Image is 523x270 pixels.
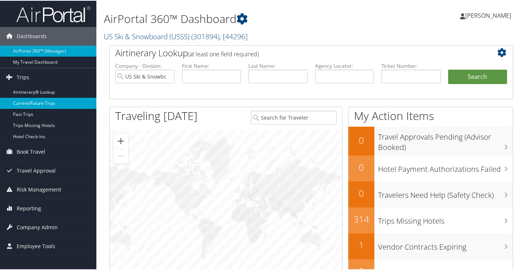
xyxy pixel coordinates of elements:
[17,199,41,217] span: Reporting
[378,127,513,152] h3: Travel Approvals Pending (Advisor Booked)
[104,10,380,26] h1: AirPortal 360™ Dashboard
[381,61,441,69] label: Ticket Number:
[251,110,337,124] input: Search for Traveler
[378,237,513,251] h3: Vendor Contracts Expiring
[17,67,29,86] span: Trips
[115,61,175,69] label: Company - Division:
[113,148,128,163] button: Zoom out
[17,142,45,160] span: Book Travel
[348,233,513,259] a: 1Vendor Contracts Expiring
[315,61,374,69] label: Agency Locator:
[448,69,507,84] button: Search
[248,61,308,69] label: Last Name:
[17,161,56,179] span: Travel Approval
[348,155,513,181] a: 0Hotel Payment Authorizations Failed
[465,11,511,19] span: [PERSON_NAME]
[378,211,513,226] h3: Trips Missing Hotels
[115,46,473,59] h2: Airtinerary Lookup
[348,186,374,199] h2: 0
[348,160,374,173] h2: 0
[348,207,513,233] a: 314Trips Missing Hotels
[17,180,61,198] span: Risk Management
[115,107,198,123] h1: Traveling [DATE]
[460,4,519,26] a: [PERSON_NAME]
[348,133,374,146] h2: 0
[219,31,248,41] span: , [ 44296 ]
[113,133,128,148] button: Zoom in
[17,236,55,255] span: Employee Tools
[348,212,374,225] h2: 314
[191,31,219,41] span: ( 301894 )
[378,160,513,174] h3: Hotel Payment Authorizations Failed
[17,26,47,45] span: Dashboards
[17,217,58,236] span: Company Admin
[348,126,513,154] a: 0Travel Approvals Pending (Advisor Booked)
[182,61,241,69] label: First Name:
[348,181,513,207] a: 0Travelers Need Help (Safety Check)
[378,186,513,200] h3: Travelers Need Help (Safety Check)
[104,31,248,41] a: US Ski & Snowboard (USSS)
[16,5,90,22] img: airportal-logo.png
[348,238,374,251] h2: 1
[188,49,259,57] span: (at least one field required)
[348,107,513,123] h1: My Action Items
